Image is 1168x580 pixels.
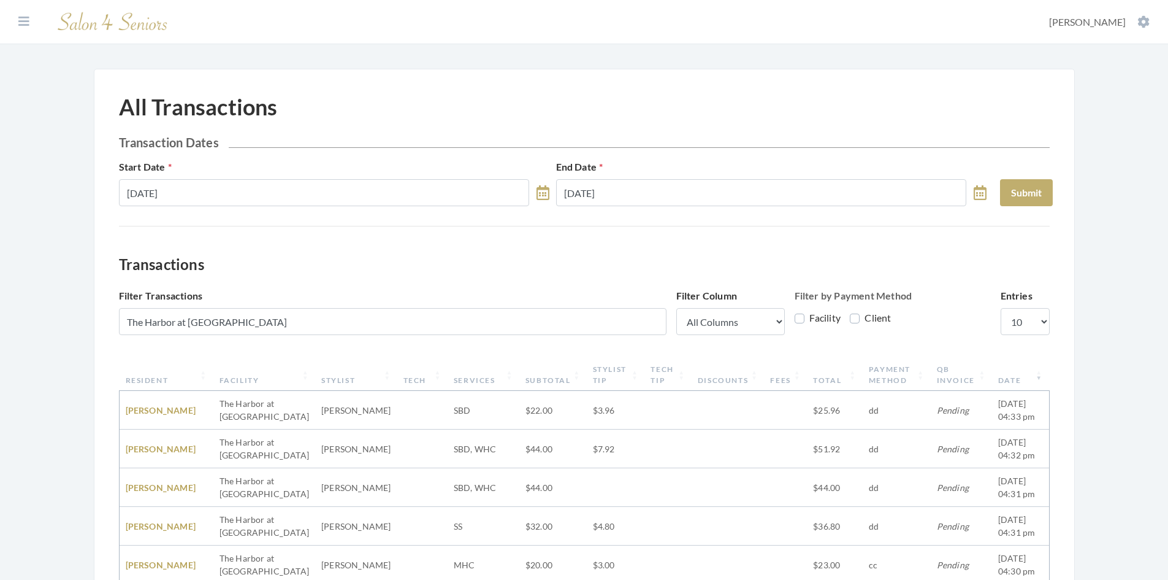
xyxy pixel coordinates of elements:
span: Pending [937,444,969,454]
td: [PERSON_NAME] [315,391,397,430]
td: $44.00 [807,468,863,507]
span: [PERSON_NAME] [1049,16,1126,28]
button: [PERSON_NAME] [1045,15,1153,29]
td: $22.00 [519,391,587,430]
th: Payment Method: activate to sort column ascending [863,359,931,391]
td: $44.00 [519,430,587,468]
a: [PERSON_NAME] [126,405,196,416]
td: $3.96 [587,391,645,430]
button: Submit [1000,179,1053,206]
td: The Harbor at [GEOGRAPHIC_DATA] [213,468,315,507]
label: Filter Column [676,288,738,303]
input: Filter... [119,308,666,335]
th: Stylist Tip: activate to sort column ascending [587,359,645,391]
label: Entries [1001,288,1032,303]
td: [DATE] 04:31 pm [992,507,1049,546]
th: Subtotal: activate to sort column ascending [519,359,587,391]
th: Tech: activate to sort column ascending [397,359,448,391]
label: Client [850,311,891,325]
a: [PERSON_NAME] [126,444,196,454]
a: [PERSON_NAME] [126,482,196,493]
span: Pending [937,521,969,532]
th: Resident: activate to sort column ascending [120,359,213,391]
input: Select Date [119,179,530,206]
td: dd [863,391,931,430]
th: Date: activate to sort column ascending [992,359,1049,391]
th: Fees: activate to sort column ascending [764,359,807,391]
td: The Harbor at [GEOGRAPHIC_DATA] [213,391,315,430]
td: The Harbor at [GEOGRAPHIC_DATA] [213,507,315,546]
td: [DATE] 04:32 pm [992,430,1049,468]
td: SBD [448,391,519,430]
th: Facility: activate to sort column ascending [213,359,315,391]
td: $32.00 [519,507,587,546]
td: [PERSON_NAME] [315,507,397,546]
h1: All Transactions [119,94,278,120]
td: $25.96 [807,391,863,430]
td: The Harbor at [GEOGRAPHIC_DATA] [213,430,315,468]
strong: Filter by Payment Method [795,290,912,301]
span: Pending [937,405,969,416]
a: [PERSON_NAME] [126,521,196,532]
td: [PERSON_NAME] [315,468,397,507]
td: $4.80 [587,507,645,546]
th: Stylist: activate to sort column ascending [315,359,397,391]
label: End Date [556,160,603,174]
td: [DATE] 04:33 pm [992,391,1049,430]
h2: Transaction Dates [119,135,1050,150]
th: Tech Tip: activate to sort column ascending [644,359,691,391]
td: $51.92 [807,430,863,468]
input: Select Date [556,179,967,206]
td: [PERSON_NAME] [315,430,397,468]
td: $36.80 [807,507,863,546]
a: [PERSON_NAME] [126,560,196,570]
td: [DATE] 04:31 pm [992,468,1049,507]
td: SBD, WHC [448,468,519,507]
h3: Transactions [119,256,1050,274]
td: SBD, WHC [448,430,519,468]
span: Pending [937,482,969,493]
label: Start Date [119,160,172,174]
th: Total: activate to sort column ascending [807,359,863,391]
a: toggle [536,179,549,206]
span: Pending [937,560,969,570]
label: Filter Transactions [119,288,203,303]
a: toggle [974,179,987,206]
label: Facility [795,311,841,325]
td: dd [863,507,931,546]
th: Services: activate to sort column ascending [448,359,519,391]
td: $44.00 [519,468,587,507]
td: $7.92 [587,430,645,468]
td: dd [863,468,931,507]
img: Salon 4 Seniors [52,7,174,36]
td: dd [863,430,931,468]
th: Discounts: activate to sort column ascending [692,359,765,391]
th: QB Invoice: activate to sort column ascending [931,359,992,391]
td: SS [448,507,519,546]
